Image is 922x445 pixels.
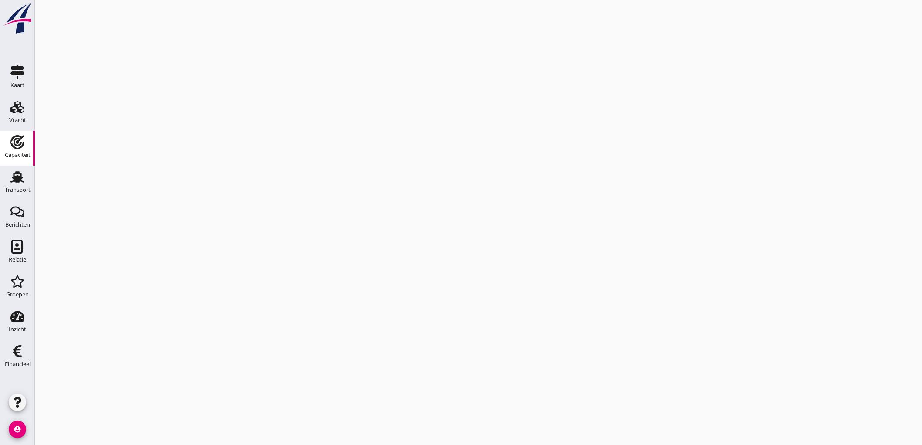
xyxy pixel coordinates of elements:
[9,117,26,123] div: Vracht
[10,82,24,88] div: Kaart
[5,361,31,367] div: Financieel
[5,222,30,228] div: Berichten
[2,2,33,34] img: logo-small.a267ee39.svg
[6,292,29,297] div: Groepen
[9,257,26,262] div: Relatie
[5,187,31,193] div: Transport
[9,421,26,438] i: account_circle
[9,326,26,332] div: Inzicht
[5,152,31,158] div: Capaciteit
